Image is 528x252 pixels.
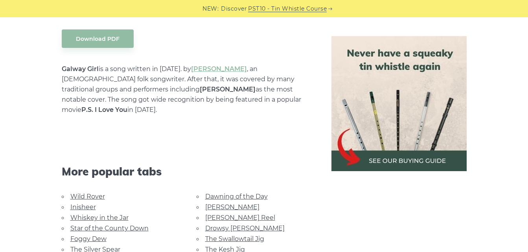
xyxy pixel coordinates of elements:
span: NEW: [202,4,219,13]
span: More popular tabs [62,165,313,178]
a: [PERSON_NAME] [205,203,259,211]
a: Dawning of the Day [205,193,268,200]
a: Star of the County Down [70,225,149,232]
a: Foggy Dew [70,235,107,243]
a: [PERSON_NAME] Reel [205,214,275,221]
strong: [PERSON_NAME] [200,86,256,93]
strong: Galway Girl [62,65,99,73]
a: Drowsy [PERSON_NAME] [205,225,285,232]
a: Whiskey in the Jar [70,214,129,221]
a: The Swallowtail Jig [205,235,264,243]
span: Discover [221,4,247,13]
a: Download PDF [62,29,134,48]
a: [PERSON_NAME] [191,65,247,73]
a: PST10 - Tin Whistle Course [248,4,327,13]
img: tin whistle buying guide [331,36,467,171]
a: Wild Rover [70,193,105,200]
strong: P.S. I Love You [81,106,127,113]
a: Inisheer [70,203,96,211]
p: is a song written in [DATE]. by , an [DEMOGRAPHIC_DATA] folk songwriter. After that, it was cover... [62,64,313,115]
